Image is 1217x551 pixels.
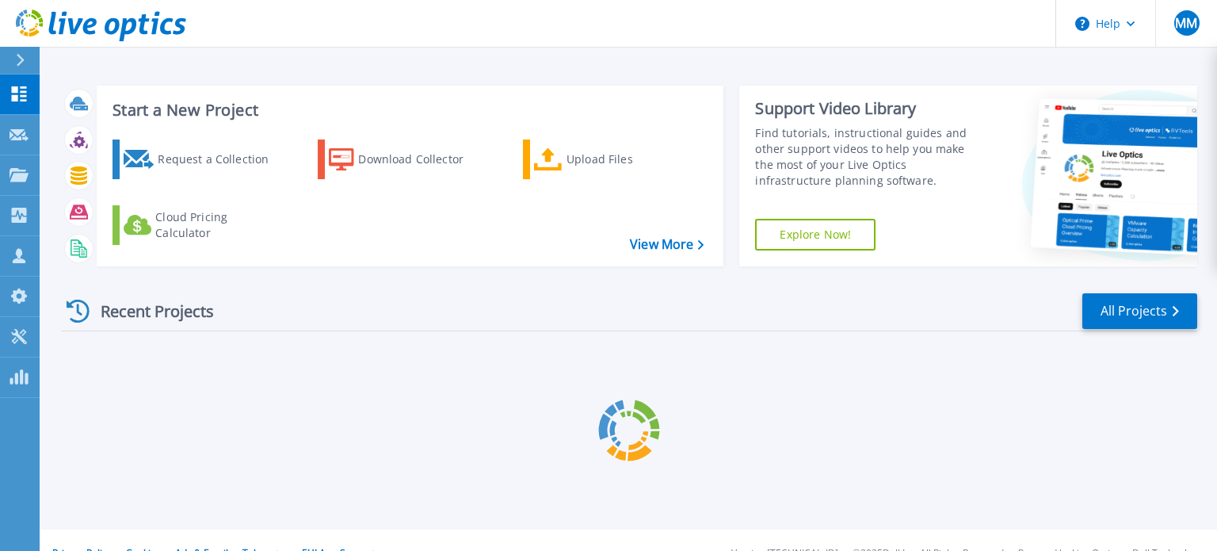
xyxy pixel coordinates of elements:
div: Support Video Library [755,98,985,119]
div: Recent Projects [61,292,235,331]
div: Find tutorials, instructional guides and other support videos to help you make the most of your L... [755,125,985,189]
a: Request a Collection [113,140,289,179]
div: Request a Collection [158,143,284,175]
span: MM [1175,17,1197,29]
a: Explore Now! [755,219,876,251]
h3: Start a New Project [113,101,704,119]
div: Download Collector [358,143,485,175]
a: Upload Files [523,140,700,179]
div: Cloud Pricing Calculator [155,209,282,241]
a: View More [630,237,704,252]
a: Cloud Pricing Calculator [113,205,289,245]
a: Download Collector [318,140,494,179]
div: Upload Files [567,143,693,175]
a: All Projects [1082,293,1197,329]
